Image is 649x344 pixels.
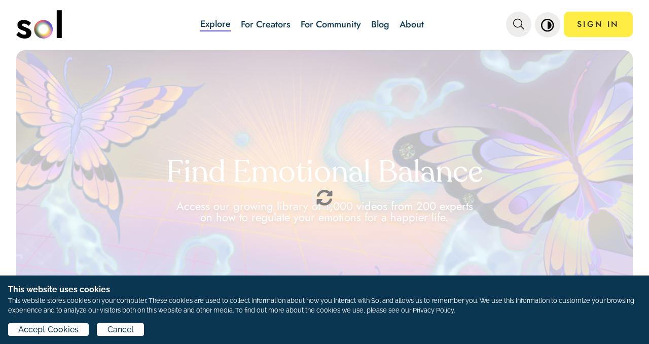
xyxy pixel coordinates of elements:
a: Explore [200,17,231,31]
img: logo [16,10,62,39]
nav: main navigation [16,7,633,42]
h1: This website uses cookies [8,284,641,296]
a: SIGN IN [564,12,633,37]
a: Blog [371,18,389,31]
span: Cancel [107,324,134,336]
button: Accept Cookies [8,323,89,336]
a: For Community [301,18,361,31]
a: For Creators [241,18,291,31]
a: About [400,18,424,31]
span: Accept Cookies [18,324,79,336]
button: Cancel [97,323,143,336]
p: This website stores cookies on your computer. These cookies are used to collect information about... [8,296,641,315]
